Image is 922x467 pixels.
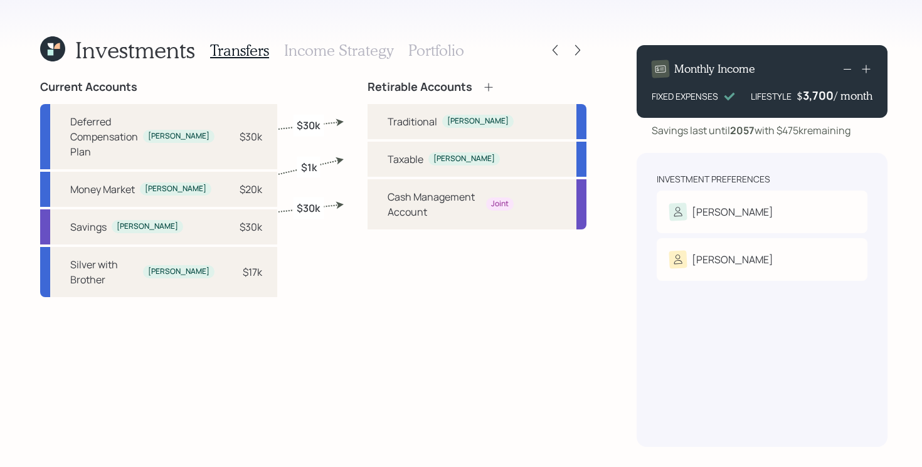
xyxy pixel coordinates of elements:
div: [PERSON_NAME] [433,154,495,164]
div: [PERSON_NAME] [148,266,209,277]
h4: Retirable Accounts [368,80,472,94]
div: $30k [240,129,262,144]
label: $30k [297,201,320,215]
div: Deferred Compensation Plan [70,114,138,159]
div: [PERSON_NAME] [148,131,209,142]
div: Silver with Brother [70,257,138,287]
label: $30k [297,118,320,132]
label: $1k [301,160,317,174]
div: 3,700 [803,88,834,103]
div: Money Market [70,182,135,197]
div: Cash Management Account [388,189,481,219]
div: Savings last until with $475k remaining [652,123,850,138]
div: [PERSON_NAME] [447,116,509,127]
h4: $ [797,89,803,103]
div: [PERSON_NAME] [692,252,773,267]
b: 2057 [730,123,755,137]
div: [PERSON_NAME] [692,204,773,219]
div: [PERSON_NAME] [145,184,206,194]
div: Taxable [388,152,423,167]
h4: Current Accounts [40,80,137,94]
div: Joint [491,199,509,209]
h4: / month [834,89,872,103]
div: FIXED EXPENSES [652,90,718,103]
h3: Portfolio [408,41,464,60]
div: Investment Preferences [657,173,770,186]
div: $17k [243,265,262,280]
div: LIFESTYLE [751,90,792,103]
h4: Monthly Income [674,62,755,76]
div: $20k [240,182,262,197]
h1: Investments [75,36,195,63]
h3: Income Strategy [284,41,393,60]
div: $30k [240,219,262,234]
h3: Transfers [210,41,269,60]
div: [PERSON_NAME] [117,221,178,232]
div: Traditional [388,114,437,129]
div: Savings [70,219,107,234]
